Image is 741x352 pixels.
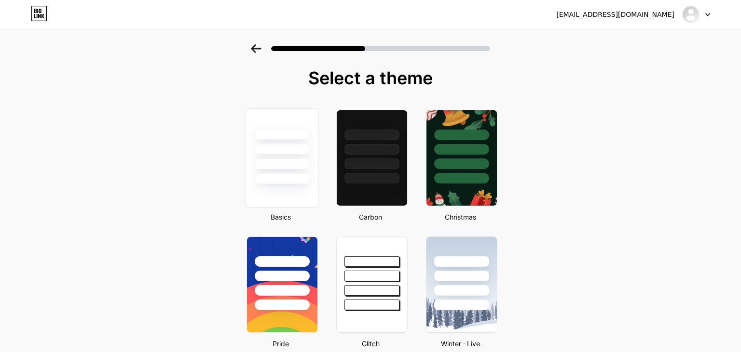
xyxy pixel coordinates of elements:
[333,339,408,349] div: Glitch
[682,5,700,24] img: lba
[333,212,408,222] div: Carbon
[423,212,497,222] div: Christmas
[244,339,318,349] div: Pride
[556,10,674,20] div: [EMAIL_ADDRESS][DOMAIN_NAME]
[244,212,318,222] div: Basics
[423,339,497,349] div: Winter · Live
[243,68,498,88] div: Select a theme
